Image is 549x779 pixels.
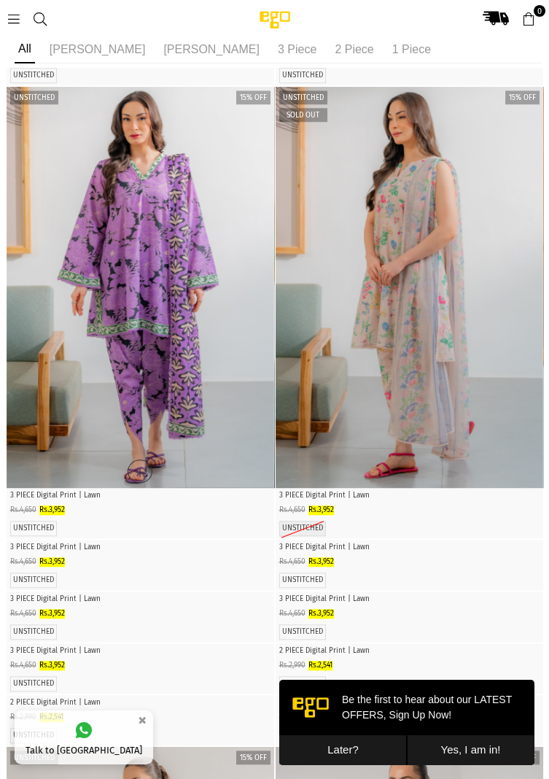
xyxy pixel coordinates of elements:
label: Unstitched [10,751,58,764]
label: Unstitched [279,90,327,104]
span: Rs.3,952 [39,505,65,514]
div: 1 / 3 [276,87,543,489]
img: Come Around 3 Piece [276,87,543,489]
p: 3 PIECE Digital Print | Lawn [279,594,389,605]
p: 3 PIECE Digital Print | Lawn [10,594,120,605]
p: 2 PIECE Digital Print | Lawn [10,697,120,708]
label: 15% off [236,751,270,764]
button: Yes, I am in! [128,55,255,85]
p: 2 PIECE Digital Print | Lawn [279,646,389,656]
span: Rs.2,541 [308,661,332,670]
span: Rs.2,990 [10,713,36,721]
span: Rs.3,952 [39,557,65,566]
label: UNSTITCHED [282,575,323,585]
label: UNSTITCHED [282,71,323,80]
a: Quick Shop [128,460,152,483]
li: [PERSON_NAME] [160,36,263,63]
label: UNSTITCHED [13,524,54,533]
li: 1 piece [389,36,435,63]
p: 3 PIECE Digital Print | Lawn [10,646,120,656]
label: UNSTITCHED [13,731,54,740]
div: 1 / 5 [7,87,274,489]
label: UNSTITCHED [282,627,323,637]
span: Rs.4,650 [279,609,305,618]
label: UNSTITCHED [13,679,54,689]
span: Rs.4,650 [279,557,305,566]
span: Rs.2,990 [279,661,305,670]
span: Rs.3,952 [308,505,334,514]
a: Search [27,12,53,23]
span: Rs.3,952 [308,557,334,566]
span: Rs.3,952 [39,609,65,618]
label: UNSTITCHED [13,71,54,80]
label: UNSTITCHED [13,627,54,637]
label: 15% off [505,90,540,104]
span: 0 [534,5,545,17]
span: Rs.4,650 [10,557,36,566]
p: 3 PIECE Digital Print | Lawn [10,490,120,501]
span: Rs.3,952 [308,609,334,618]
label: UNSTITCHED [13,575,54,585]
iframe: webpush-onsite [279,680,534,764]
span: Rs.4,650 [10,661,36,670]
label: Unstitched [10,90,58,104]
span: Rs.4,650 [279,505,305,514]
a: Talk to [GEOGRAPHIC_DATA] [15,710,153,764]
a: 1 / 32 / 33 / 3 [276,87,543,489]
a: Menu [1,12,27,23]
label: UNSTITCHED [282,524,323,533]
img: Slide Away 3 Piece [7,87,274,489]
a: 1 / 52 / 53 / 54 / 55 / 5 [7,87,274,489]
p: 3 PIECE Digital Print | Lawn [10,542,120,553]
img: Ego [231,9,319,30]
label: 15% off [236,90,270,104]
li: All [15,36,35,63]
li: 2 piece [331,36,377,63]
span: Rs.4,650 [10,609,36,618]
button: × [133,708,151,732]
a: 0 [515,5,542,31]
p: 3 PIECE Digital Print | Lawn [279,490,389,501]
span: Sold out [287,111,319,120]
p: 3 PIECE Digital Print | Lawn [279,542,389,553]
li: 3 piece [274,36,320,63]
span: Rs.4,650 [10,505,36,514]
li: [PERSON_NAME] [46,36,149,63]
span: Rs.3,952 [39,661,65,670]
